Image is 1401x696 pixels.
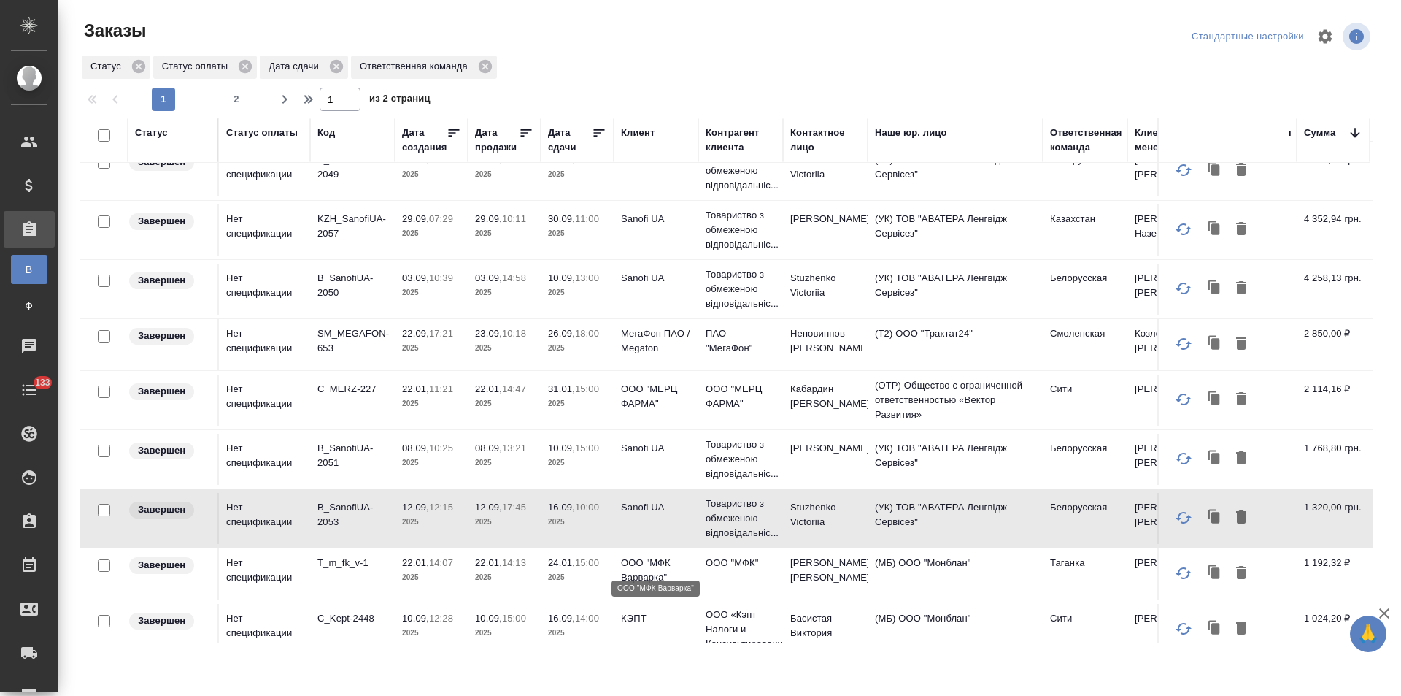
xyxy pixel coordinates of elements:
p: 10.09, [548,443,575,454]
p: 2025 [548,456,606,470]
p: 10:18 [502,328,526,339]
p: 18:00 [575,328,599,339]
p: B_SanofiUA-2050 [317,271,387,300]
td: Stuzhenko Victoriia [783,493,868,544]
span: 2 [225,92,248,107]
p: Завершен [138,613,185,628]
div: Дата продажи [475,126,519,155]
button: Обновить [1166,441,1201,476]
p: 14:58 [502,272,526,283]
td: Неповиннов [PERSON_NAME] [783,319,868,370]
div: Статус оплаты [226,126,298,140]
div: Клиент [621,126,655,140]
p: 24.01, [548,557,575,568]
button: Обновить [1166,153,1201,188]
td: Смоленская [1043,319,1127,370]
button: Обновить [1166,382,1201,417]
p: Статус [90,59,126,74]
p: C_Kept-2448 [317,611,387,626]
p: 22.01, [402,383,429,394]
td: Козлова [PERSON_NAME] [1127,319,1212,370]
p: 2025 [402,626,460,640]
div: Контактное лицо [790,126,860,155]
div: Ответственная команда [351,56,497,79]
div: Выставляет КМ при направлении счета или после выполнения всех работ/сдачи заказа клиенту. Окончат... [128,556,210,575]
p: T_m_fk_v-1 [317,556,387,570]
div: Выставляет КМ при направлении счета или после выполнения всех работ/сдачи заказа клиенту. Окончат... [128,212,210,232]
p: 2025 [475,570,533,585]
button: Обновить [1166,611,1201,646]
span: 🙏 [1356,619,1381,649]
p: 23.09, [475,328,502,339]
div: Выставляет КМ при направлении счета или после выполнения всех работ/сдачи заказа клиенту. Окончат... [128,611,210,631]
p: 10.09, [402,613,429,624]
p: Товариство з обмеженою відповідальніс... [706,437,776,481]
p: Завершен [138,443,185,458]
p: B_SanofiUA-2051 [317,441,387,470]
td: Stuzhenko Victoriia [783,264,868,315]
td: Белорусская [1043,264,1127,315]
p: 22.01, [475,383,502,394]
div: Выставляет КМ при направлении счета или после выполнения всех работ/сдачи заказа клиенту. Окончат... [128,382,210,402]
button: Удалить [1229,330,1254,358]
td: Нет спецификации [219,319,310,370]
p: 10:39 [429,272,453,283]
td: (УК) ТОВ "АВАТЕРА Ленгвідж Сервісез" [868,145,1043,196]
p: 03.09, [402,272,429,283]
td: 1 320,00 грн. [1297,493,1370,544]
p: 10.09, [548,272,575,283]
td: (МБ) ООО "Монблан" [868,548,1043,600]
span: Ф [18,299,40,313]
div: Сумма [1304,126,1335,140]
p: 2025 [475,626,533,640]
td: Нет спецификации [219,204,310,256]
td: [PERSON_NAME] [PERSON_NAME] [1127,264,1212,315]
td: (УК) ТОВ "АВАТЕРА Ленгвідж Сервісез" [868,434,1043,485]
td: 4 449,07 грн. [1297,145,1370,196]
p: 2025 [548,286,606,300]
button: Удалить [1229,386,1254,413]
button: Удалить [1229,215,1254,243]
p: KZH_SanofiUA-2057 [317,212,387,241]
p: 2025 [402,570,460,585]
p: Sanofi UA [621,500,691,515]
p: МегаФон ПАО / Megafon [621,326,691,356]
td: Нет спецификации [219,264,310,315]
div: Клиентские менеджеры [1135,126,1205,155]
p: Завершен [138,384,185,399]
td: 2 114,16 ₽ [1297,375,1370,426]
td: Нет спецификации [219,375,310,426]
td: 2 850,00 ₽ [1297,319,1370,370]
td: [PERSON_NAME] [PERSON_NAME] [1127,434,1212,485]
td: 1 768,80 грн. [1297,434,1370,485]
p: 11:00 [575,213,599,224]
button: Клонировать [1201,215,1229,243]
p: 2025 [548,341,606,356]
td: 4 258,13 грн. [1297,264,1370,315]
p: Товариство з обмеженою відповідальніс... [706,267,776,311]
p: 12:15 [429,502,453,513]
span: из 2 страниц [369,90,431,111]
p: Ответственная команда [360,59,473,74]
td: (УК) ТОВ "АВАТЕРА Ленгвідж Сервісез" [868,493,1043,544]
p: 13:21 [502,443,526,454]
p: SM_MEGAFON-653 [317,326,387,356]
div: Наше юр. лицо [875,126,947,140]
p: 2025 [475,341,533,356]
span: 133 [26,375,59,390]
p: Завершен [138,329,185,343]
p: 2025 [475,167,533,182]
div: Выставляет КМ при направлении счета или после выполнения всех работ/сдачи заказа клиенту. Окончат... [128,271,210,291]
p: C_MERZ-227 [317,382,387,397]
p: Sanofi UA [621,271,691,286]
p: 16.09, [548,613,575,624]
button: Удалить [1229,504,1254,532]
td: [PERSON_NAME] [1127,604,1212,655]
p: Статус оплаты [162,59,233,74]
div: split button [1188,26,1308,48]
td: [PERSON_NAME] [PERSON_NAME] [1127,493,1212,544]
p: 2025 [475,456,533,470]
p: 08.09, [475,443,502,454]
p: 14:47 [502,383,526,394]
td: 4 352,94 грн. [1297,204,1370,256]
